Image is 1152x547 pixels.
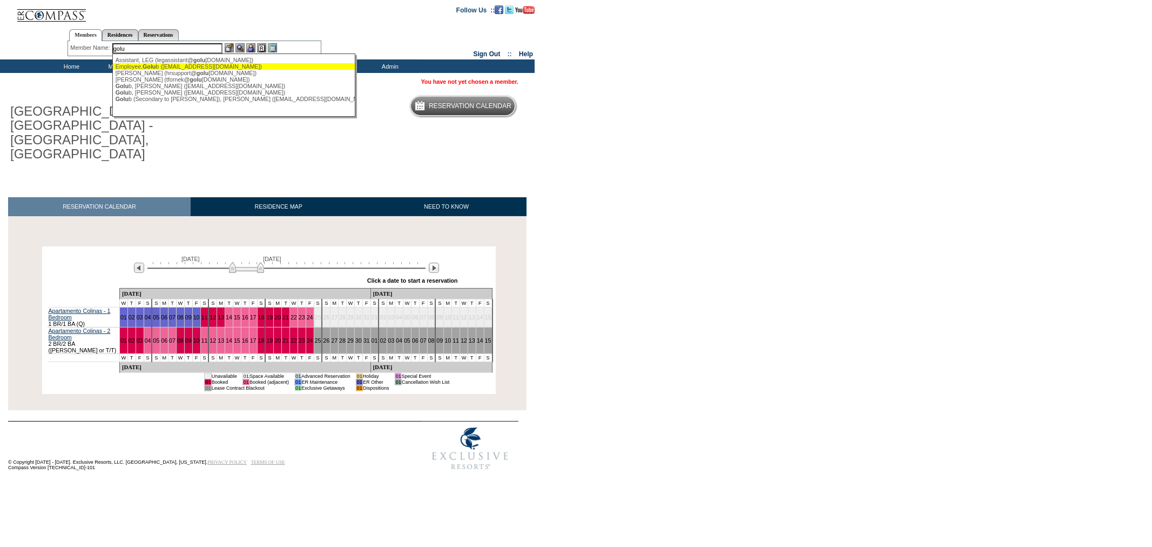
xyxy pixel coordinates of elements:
[241,299,249,307] td: T
[217,353,225,362] td: M
[370,362,492,372] td: [DATE]
[197,70,209,76] span: golu
[422,422,518,476] img: Exclusive Resorts
[257,353,265,362] td: S
[70,43,112,52] div: Member Name:
[435,299,443,307] td: S
[420,337,427,344] a: 07
[282,353,290,362] td: T
[208,299,217,307] td: S
[49,308,111,321] a: Apartamento Colinas - 1 Bedroom
[295,373,301,379] td: 01
[468,299,476,307] td: T
[116,63,353,70] div: Employee, b ([EMAIL_ADDRESS][DOMAIN_NAME])
[429,263,439,273] img: Next
[354,353,362,362] td: T
[339,337,346,344] a: 28
[444,353,452,362] td: M
[266,337,273,344] a: 19
[427,307,435,327] td: 08
[138,29,179,41] a: Reservations
[298,353,306,362] td: T
[362,299,370,307] td: F
[388,337,394,344] a: 03
[362,307,370,327] td: 31
[380,337,386,344] a: 02
[339,299,347,307] td: T
[225,299,233,307] td: T
[290,299,298,307] td: W
[205,379,211,385] td: 01
[347,299,355,307] td: W
[363,385,389,391] td: Dispositions
[456,5,495,14] td: Follow Us ::
[185,337,192,344] a: 09
[69,29,102,41] a: Members
[366,197,527,216] a: NEED TO KNOW
[234,337,240,344] a: 15
[461,337,467,344] a: 12
[193,337,200,344] a: 10
[301,379,351,385] td: ER Maintenance
[322,299,330,307] td: S
[372,337,378,344] a: 01
[314,353,322,362] td: S
[370,299,379,307] td: S
[473,50,500,58] a: Sign Out
[315,337,321,344] a: 25
[257,299,265,307] td: S
[116,57,353,63] div: Assistant, LEG (legassistant@ [DOMAIN_NAME])
[144,299,152,307] td: S
[116,70,353,76] div: [PERSON_NAME] (hrsupport@ [DOMAIN_NAME])
[265,353,273,362] td: S
[145,337,151,344] a: 04
[395,379,401,385] td: 01
[153,314,159,321] a: 05
[421,78,518,85] span: You have not yet chosen a member.
[251,459,285,465] a: TERMS OF USE
[339,353,347,362] td: T
[282,337,289,344] a: 21
[290,353,298,362] td: W
[314,307,322,327] td: 25
[235,43,245,52] img: View
[200,299,208,307] td: S
[363,373,389,379] td: Holiday
[429,103,511,110] h5: Reservation Calendar
[144,353,152,362] td: S
[306,353,314,362] td: F
[379,299,387,307] td: S
[225,43,234,52] img: b_edit.gif
[177,337,184,344] a: 08
[444,337,451,344] a: 10
[306,299,314,307] td: F
[354,307,362,327] td: 30
[268,43,277,52] img: b_calculator.gif
[211,379,237,385] td: Booked
[370,353,379,362] td: S
[356,373,362,379] td: 01
[519,50,533,58] a: Help
[370,288,492,299] td: [DATE]
[452,307,460,327] td: 11
[193,57,206,63] span: golu
[347,337,354,344] a: 29
[152,299,160,307] td: S
[412,337,419,344] a: 06
[298,299,306,307] td: T
[379,353,387,362] td: S
[145,314,151,321] a: 04
[250,373,289,379] td: Space Available
[119,362,370,372] td: [DATE]
[176,299,184,307] td: W
[200,353,208,362] td: S
[250,379,289,385] td: Booked (adjacent)
[370,307,379,327] td: 01
[153,337,159,344] a: 05
[102,29,138,41] a: Residences
[143,63,156,70] span: Golu
[469,337,475,344] a: 13
[211,385,289,391] td: Lease Contract Blackout
[181,256,200,262] span: [DATE]
[295,385,301,391] td: 01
